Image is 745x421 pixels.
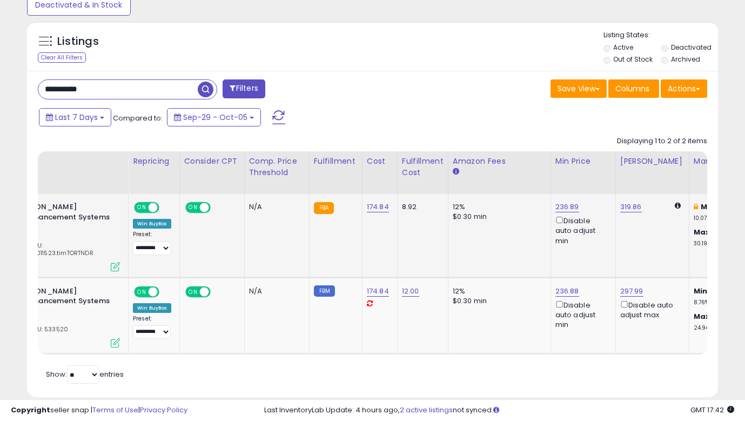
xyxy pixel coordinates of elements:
div: Win BuyBox [133,219,171,229]
div: [PERSON_NAME] [620,156,684,167]
div: N/A [249,286,301,296]
span: ON [135,203,149,212]
a: 2 active listings [400,405,453,415]
span: Last 7 Days [55,112,98,123]
div: Last InventoryLab Update: 4 hours ago, not synced. [264,405,734,416]
span: | SKU: 533520 [21,325,68,333]
a: 236.89 [555,202,579,212]
div: 12% [453,202,542,212]
div: Disable auto adjust min [555,215,607,246]
b: Min: [694,286,710,296]
span: ON [135,287,149,296]
a: 174.84 [367,202,389,212]
a: 297.99 [620,286,643,297]
div: Displaying 1 to 2 of 2 items [617,136,707,146]
a: 174.84 [367,286,389,297]
span: OFF [158,203,175,212]
label: Archived [671,55,700,64]
div: Preset: [133,231,171,255]
span: Columns [615,83,649,94]
strong: Copyright [11,405,50,415]
span: ON [186,287,200,296]
div: Consider CPT [184,156,240,167]
label: Active [613,43,633,52]
button: Columns [608,79,659,98]
div: $0.30 min [453,296,542,306]
button: Filters [223,79,265,98]
div: 12% [453,286,542,296]
a: 236.88 [555,286,579,297]
span: OFF [209,203,226,212]
span: OFF [158,287,175,296]
a: Terms of Use [92,405,138,415]
div: Cost [367,156,393,167]
small: FBA [314,202,334,214]
b: Max: [694,311,713,322]
div: Fulfillment Cost [402,156,444,178]
span: Compared to: [113,113,163,123]
div: Amazon Fees [453,156,546,167]
span: Sep-29 - Oct-05 [183,112,247,123]
a: 12.00 [402,286,419,297]
div: seller snap | | [11,405,187,416]
label: Deactivated [671,43,712,52]
a: Privacy Policy [140,405,187,415]
button: Save View [551,79,607,98]
div: Comp. Price Threshold [249,156,305,178]
div: Fulfillment [314,156,358,167]
div: Disable auto adjust min [555,299,607,330]
b: Min: [701,202,717,212]
div: Min Price [555,156,611,167]
button: Sep-29 - Oct-05 [167,108,261,126]
a: 319.86 [620,202,642,212]
div: 8.92 [402,202,440,212]
p: Listing States: [603,30,718,41]
h5: Listings [57,34,99,49]
span: Show: entries [46,369,124,379]
label: Out of Stock [613,55,653,64]
span: ON [186,203,200,212]
div: $0.30 min [453,212,542,222]
div: Disable auto adjust max [620,299,681,320]
b: Max: [694,227,713,237]
span: OFF [209,287,226,296]
div: Clear All Filters [38,52,86,63]
span: 2025-10-14 17:42 GMT [690,405,734,415]
div: Repricing [133,156,175,167]
small: Amazon Fees. [453,167,459,177]
div: Preset: [133,315,171,339]
button: Actions [661,79,707,98]
button: Last 7 Days [39,108,111,126]
div: Win BuyBox [133,303,171,313]
div: N/A [249,202,301,212]
small: FBM [314,285,335,297]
